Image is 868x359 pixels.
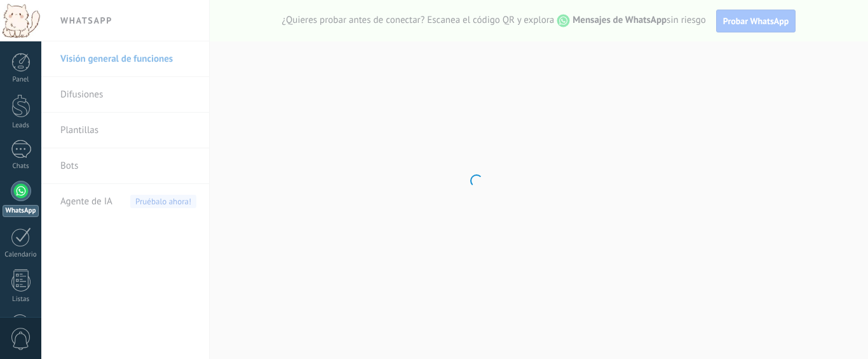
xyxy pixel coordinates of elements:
div: Chats [3,162,39,171]
div: WhatsApp [3,205,39,217]
div: Calendario [3,251,39,259]
div: Listas [3,295,39,304]
div: Leads [3,122,39,130]
div: Panel [3,76,39,84]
